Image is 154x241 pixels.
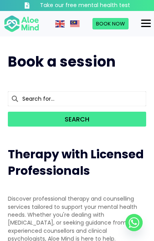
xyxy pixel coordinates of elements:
[55,20,65,27] a: English
[55,20,65,27] img: en
[8,146,144,179] span: Therapy with Licensed Professionals
[96,20,125,27] span: Book Now
[4,15,39,33] img: Aloe mind Logo
[40,2,130,9] h3: Take our free mental health test
[92,18,129,30] a: Book Now
[125,214,143,231] a: Whatsapp
[8,91,146,106] input: Search for...
[138,17,154,30] button: Menu
[70,20,80,27] img: ms
[70,20,80,27] a: Malay
[8,52,116,72] span: Book a session
[8,112,146,127] button: Search
[8,2,146,9] a: Take our free mental health test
